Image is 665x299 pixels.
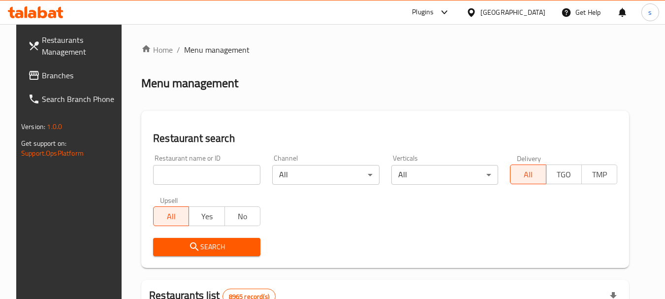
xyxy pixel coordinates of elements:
[391,165,499,185] div: All
[42,34,120,58] span: Restaurants Management
[272,165,380,185] div: All
[189,206,224,226] button: Yes
[21,147,84,160] a: Support.OpsPlatform
[158,209,185,224] span: All
[224,206,260,226] button: No
[141,44,173,56] a: Home
[510,165,546,184] button: All
[514,167,542,182] span: All
[177,44,180,56] li: /
[20,87,127,111] a: Search Branch Phone
[586,167,613,182] span: TMP
[480,7,545,18] div: [GEOGRAPHIC_DATA]
[648,7,652,18] span: s
[20,64,127,87] a: Branches
[21,137,66,150] span: Get support on:
[153,165,260,185] input: Search for restaurant name or ID..
[517,155,541,162] label: Delivery
[546,165,582,184] button: TGO
[21,120,45,133] span: Version:
[153,131,617,146] h2: Restaurant search
[141,44,629,56] nav: breadcrumb
[193,209,221,224] span: Yes
[20,28,127,64] a: Restaurants Management
[581,165,617,184] button: TMP
[412,6,434,18] div: Plugins
[160,197,178,203] label: Upsell
[229,209,256,224] span: No
[184,44,250,56] span: Menu management
[141,75,238,91] h2: Menu management
[42,69,120,81] span: Branches
[42,93,120,105] span: Search Branch Phone
[153,206,189,226] button: All
[153,238,260,256] button: Search
[550,167,578,182] span: TGO
[47,120,62,133] span: 1.0.0
[161,241,253,253] span: Search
